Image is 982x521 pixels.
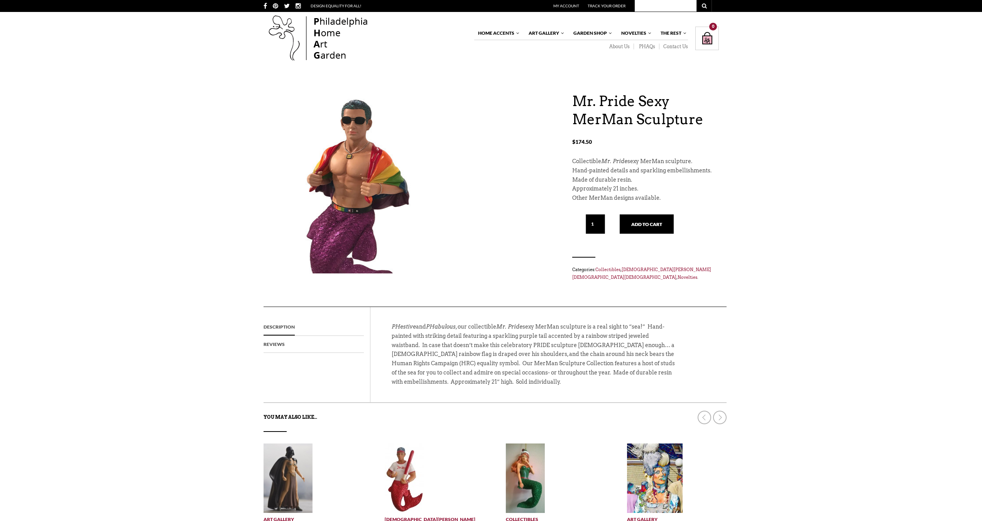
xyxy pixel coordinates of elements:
a: Description [264,319,295,336]
a: My Account [553,3,579,8]
a: About Us [604,44,634,50]
a: Art Gallery [525,27,565,40]
span: $ [572,138,575,145]
span: Categories: , , . [572,265,719,281]
a: Track Your Order [588,3,625,8]
a: Home Accents [474,27,520,40]
p: Hand-painted details and sparkling embellishments. [572,166,719,175]
img: 55-90864_thePHAGshop_Collectible-Mr.-Pride-Sexy-Merman-Sculpture.jpg [264,89,460,321]
a: Reviews [264,336,285,353]
a: Novelties [678,275,697,280]
a: Novelties [617,27,652,40]
a: PHAQs [634,44,659,50]
p: Other MerMan designs available. [572,194,719,203]
a: Contact Us [659,44,688,50]
button: Add to cart [620,214,674,234]
a: The Rest [657,27,687,40]
input: Qty [586,214,605,234]
div: 0 [709,23,717,30]
em: Mr. Pride [496,324,522,330]
a: [DEMOGRAPHIC_DATA][PERSON_NAME][DEMOGRAPHIC_DATA][DEMOGRAPHIC_DATA] [572,267,711,280]
em: Mr. Pride [601,158,627,164]
em: PHabulous [426,324,456,330]
bdi: 174.50 [572,138,592,145]
p: Made of durable resin. [572,175,719,185]
em: PHestive [392,324,416,330]
p: Collectible sexy MerMan sculpture. [572,157,719,166]
h1: Mr. Pride Sexy MerMan Sculpture [572,92,719,128]
p: Approximately 21 inches. [572,184,719,194]
a: Garden Shop [570,27,613,40]
p: and , our collectible sexy MerMan sculpture is a real sight to “sea!” Hand-painted with striking ... [392,322,677,395]
strong: You may also like… [264,414,317,420]
a: Collectibles [595,267,620,272]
